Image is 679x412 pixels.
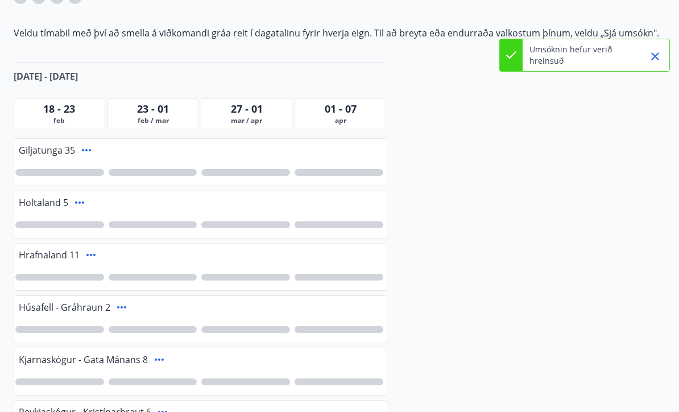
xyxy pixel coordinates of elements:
span: Kjarnaskógur - Gata Mánans 8 [19,353,148,366]
span: Húsafell - Gráhraun 2 [19,301,110,314]
span: mar / apr [204,116,289,125]
p: Umsóknin hefur verið hreinsuð [529,44,630,67]
span: feb [16,116,102,125]
span: apr [297,116,383,125]
button: Close [645,47,665,66]
span: [DATE] - [DATE] [14,70,78,83]
span: Giljatunga 35 [19,144,75,156]
p: Veldu tímabil með því að smella á viðkomandi gráa reit í dagatalinu fyrir hverja eign. Til að bre... [14,27,665,39]
span: 01 - 07 [325,102,357,116]
span: Hrafnaland 11 [19,249,80,261]
span: 27 - 01 [231,102,263,116]
span: Holtaland 5 [19,196,68,209]
span: 18 - 23 [43,102,75,116]
span: feb / mar [110,116,196,125]
span: 23 - 01 [137,102,169,116]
